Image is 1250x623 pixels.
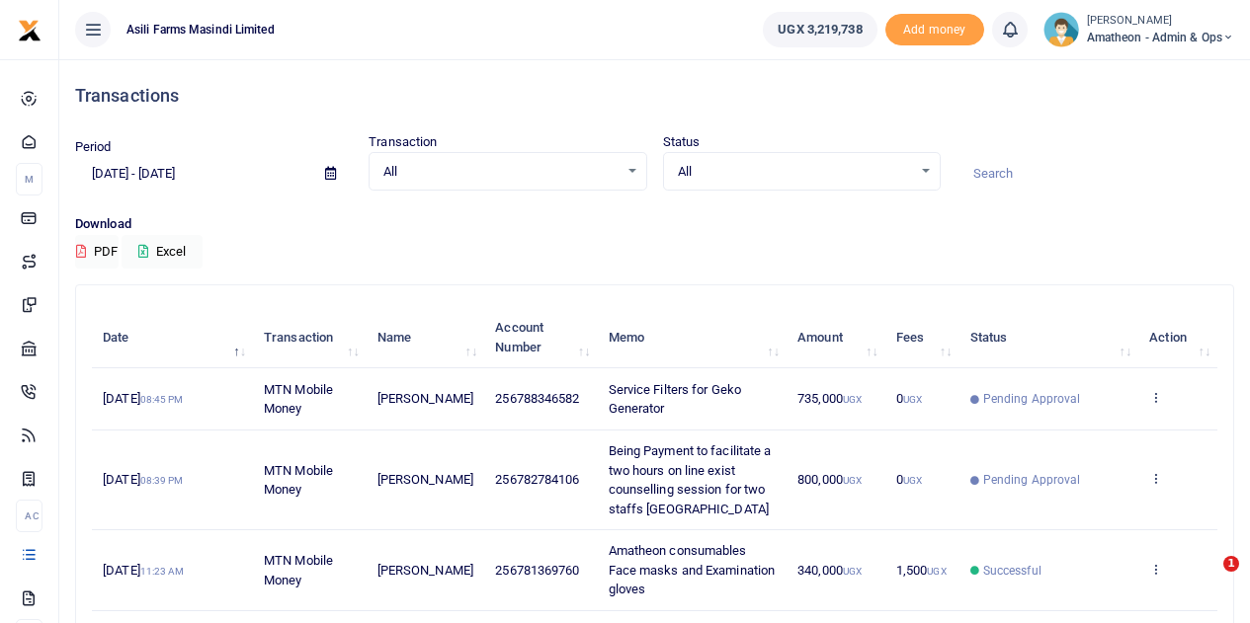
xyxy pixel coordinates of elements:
[763,12,876,47] a: UGX 3,219,738
[264,553,333,587] span: MTN Mobile Money
[983,471,1081,489] span: Pending Approval
[896,472,922,487] span: 0
[1183,556,1230,603] iframe: Intercom live chat
[903,394,922,405] small: UGX
[103,472,183,487] span: [DATE]
[797,563,862,578] span: 340,000
[495,391,579,406] span: 256788346582
[983,562,1042,580] span: Successful
[927,566,946,577] small: UGX
[983,390,1081,408] span: Pending Approval
[140,475,184,486] small: 08:39 PM
[264,382,333,417] span: MTN Mobile Money
[16,500,42,532] li: Ac
[103,563,184,578] span: [DATE]
[797,472,862,487] span: 800,000
[609,543,776,596] span: Amatheon consumables Face masks and Examination gloves
[16,163,42,195] li: M
[377,563,473,578] span: [PERSON_NAME]
[843,566,862,577] small: UGX
[885,14,984,46] li: Toup your wallet
[377,472,473,487] span: [PERSON_NAME]
[1087,29,1234,46] span: Amatheon - Admin & Ops
[755,12,884,47] li: Wallet ballance
[253,307,367,368] th: Transaction: activate to sort column ascending
[678,162,912,182] span: All
[896,563,947,578] span: 1,500
[140,566,185,577] small: 11:23 AM
[1223,556,1239,572] span: 1
[383,162,618,182] span: All
[957,157,1234,191] input: Search
[119,21,283,39] span: Asili Farms Masindi Limited
[778,20,862,39] span: UGX 3,219,738
[958,307,1138,368] th: Status: activate to sort column ascending
[264,463,333,498] span: MTN Mobile Money
[75,137,112,157] label: Period
[797,391,862,406] span: 735,000
[75,214,1234,235] p: Download
[122,235,203,269] button: Excel
[609,443,772,516] span: Being Payment to facilitate a two hours on line exist counselling session for two staffs [GEOGRAP...
[903,475,922,486] small: UGX
[885,307,959,368] th: Fees: activate to sort column ascending
[377,391,473,406] span: [PERSON_NAME]
[484,307,597,368] th: Account Number: activate to sort column ascending
[787,307,885,368] th: Amount: activate to sort column ascending
[75,235,119,269] button: PDF
[663,132,701,152] label: Status
[18,19,42,42] img: logo-small
[896,391,922,406] span: 0
[18,22,42,37] a: logo-small logo-large logo-large
[366,307,484,368] th: Name: activate to sort column ascending
[597,307,787,368] th: Memo: activate to sort column ascending
[885,21,984,36] a: Add money
[75,157,309,191] input: select period
[495,563,579,578] span: 256781369760
[1087,13,1234,30] small: [PERSON_NAME]
[369,132,437,152] label: Transaction
[1043,12,1234,47] a: profile-user [PERSON_NAME] Amatheon - Admin & Ops
[843,475,862,486] small: UGX
[75,85,1234,107] h4: Transactions
[885,14,984,46] span: Add money
[609,382,741,417] span: Service Filters for Geko Generator
[103,391,183,406] span: [DATE]
[843,394,862,405] small: UGX
[140,394,184,405] small: 08:45 PM
[1138,307,1217,368] th: Action: activate to sort column ascending
[1043,12,1079,47] img: profile-user
[495,472,579,487] span: 256782784106
[92,307,253,368] th: Date: activate to sort column descending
